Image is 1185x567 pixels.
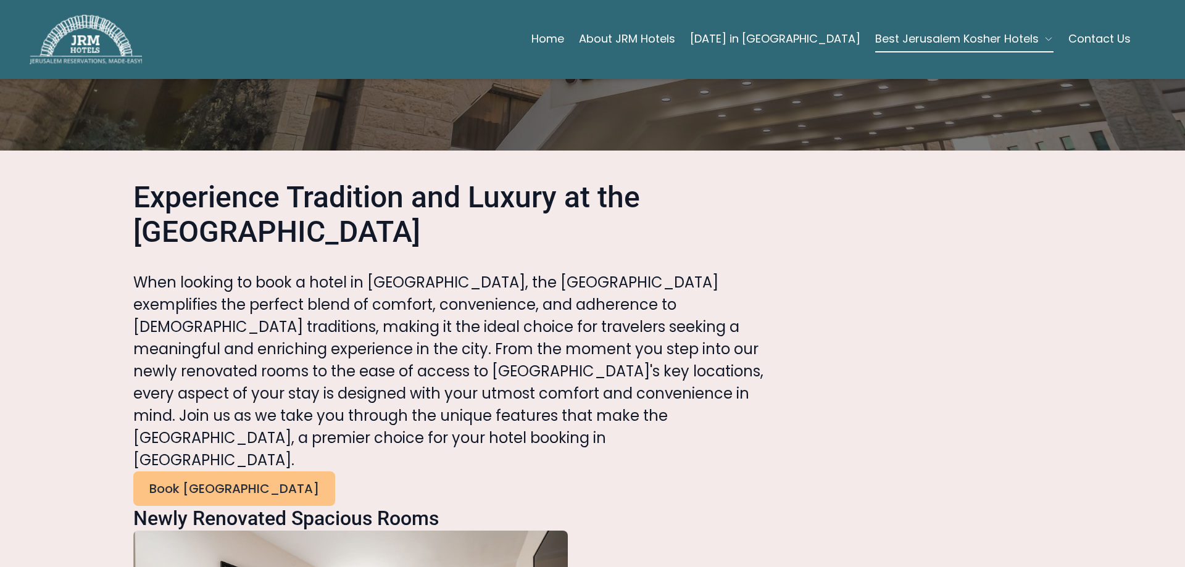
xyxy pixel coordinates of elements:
h2: Experience Tradition and Luxury at the [GEOGRAPHIC_DATA] [133,180,765,254]
a: Contact Us [1068,27,1131,51]
a: [DATE] in [GEOGRAPHIC_DATA] [690,27,860,51]
img: JRM Hotels [30,15,142,64]
a: Book [GEOGRAPHIC_DATA] [133,471,335,506]
a: About JRM Hotels [579,27,675,51]
button: Best Jerusalem Kosher Hotels [875,27,1054,51]
a: Home [531,27,564,51]
span: Best Jerusalem Kosher Hotels [875,30,1039,48]
p: When looking to book a hotel in [GEOGRAPHIC_DATA], the [GEOGRAPHIC_DATA] exemplifies the perfect ... [133,271,765,471]
h3: Newly Renovated Spacious Rooms [133,506,765,531]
